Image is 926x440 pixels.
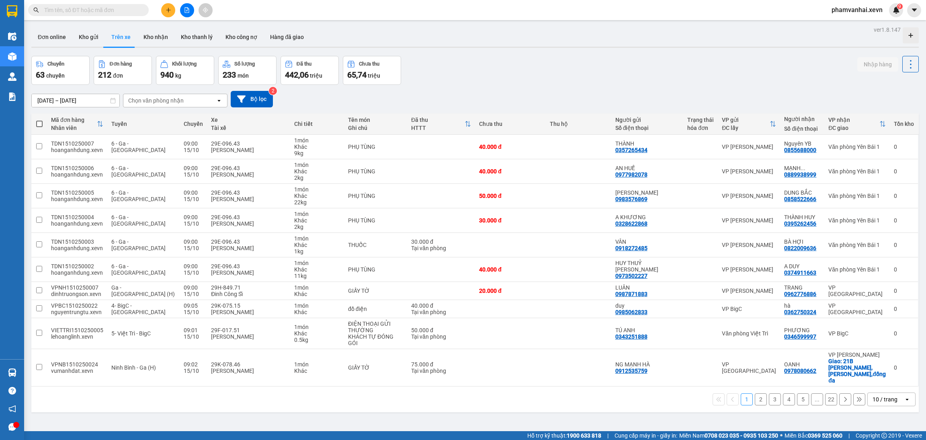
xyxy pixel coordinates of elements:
div: Khác [294,309,340,315]
div: 29K-075.15 [211,302,286,309]
div: 0855688000 [784,147,816,153]
div: 09:00 [184,239,203,245]
div: 30.000 đ [479,217,541,224]
div: 09:00 [184,284,203,291]
div: Chọn văn phòng nhận [128,97,184,105]
button: 3 [769,393,781,405]
div: 0912535759 [615,368,647,374]
div: Khác [294,291,340,297]
div: Chuyến [184,121,203,127]
div: 29E-096.43 [211,239,286,245]
div: [PERSON_NAME] [211,245,286,251]
div: [PERSON_NAME] [211,220,286,227]
div: 0918272485 [615,245,647,251]
th: Toggle SortBy [47,113,107,135]
div: 0 [894,168,914,175]
div: 29E-096.43 [211,263,286,269]
span: chuyến [46,72,65,79]
div: Ghi chú [348,125,403,131]
span: 6 - Ga - [GEOGRAPHIC_DATA] [111,165,166,178]
div: 50.000 đ [411,327,471,333]
div: MẠNH CƯỜNG [784,165,820,171]
span: search [33,7,39,13]
div: Số điện thoại [784,125,820,132]
span: 63 [36,70,45,80]
div: TRANG [784,284,820,291]
button: Đơn online [31,27,72,47]
div: 0977982078 [615,171,647,178]
div: TDN1510250002 [51,263,103,269]
div: [PERSON_NAME] [211,147,286,153]
div: Nguyên YB [784,140,820,147]
div: 0983576869 [615,196,647,202]
div: VPBC1510250022 [51,302,103,309]
span: kg [175,72,181,79]
span: plus [166,7,171,13]
div: 29E-096.43 [211,189,286,196]
span: | [848,431,850,440]
span: 65,74 [347,70,367,80]
div: TÚ ANH [615,327,680,333]
div: Chi tiết [294,121,340,127]
button: 1 [741,393,753,405]
button: Kho gửi [72,27,105,47]
div: ĐIỆN THOẠI GỬI THƯỜNG [348,321,403,333]
span: Miền Bắc [785,431,842,440]
div: 0978080662 [784,368,816,374]
sup: 9 [897,4,903,9]
div: 15/10 [184,171,203,178]
div: Khác [294,217,340,224]
div: Tại văn phòng [411,309,471,315]
div: VP [PERSON_NAME] [722,242,776,248]
div: 0 [894,266,914,273]
div: 15/10 [184,333,203,340]
div: BÀ HỢI [784,239,820,245]
div: 0357265434 [615,147,647,153]
span: Hỗ trợ kỹ thuật: [527,431,601,440]
button: Kho công nợ [219,27,264,47]
div: 2 kg [294,175,340,181]
div: Tạo kho hàng mới [903,27,919,43]
div: [PERSON_NAME] [211,171,286,178]
div: OANH [784,361,820,368]
div: 0 [894,306,914,312]
button: Trên xe [105,27,137,47]
button: Nhập hàng [857,57,898,72]
span: 6 - Ga - [GEOGRAPHIC_DATA] [111,189,166,202]
div: 0889938999 [784,171,816,178]
div: VÂN [615,239,680,245]
div: VP [PERSON_NAME] [828,352,886,358]
div: VIETTRI1510250005 [51,327,103,333]
div: 1 món [294,235,340,242]
div: 0362750324 [784,309,816,315]
div: 1 món [294,361,340,368]
div: 0 [894,364,914,371]
div: 0 [894,288,914,294]
div: VP [GEOGRAPHIC_DATA] [828,284,886,297]
div: 0343251888 [615,333,647,340]
div: Khối lượng [172,61,197,67]
button: Chưa thu65,74 triệu [343,56,401,85]
div: VP [PERSON_NAME] [722,217,776,224]
div: 29F-017.51 [211,327,286,333]
button: 5 [797,393,809,405]
span: 442,06 [285,70,309,80]
div: TDN1510250003 [51,239,103,245]
div: 29K-078.46 [211,361,286,368]
div: Tuyến [111,121,176,127]
div: Nhân viên [51,125,97,131]
div: Văn phòng Yên Bái 1 [828,266,886,273]
span: Miền Nam [679,431,778,440]
span: Ninh Bình - Ga (H) [111,364,156,371]
th: Toggle SortBy [407,113,475,135]
div: GIẤY TỜ [348,288,403,294]
div: 29E-096.43 [211,214,286,220]
div: THÀNH HUY [784,214,820,220]
div: 1 món [294,324,340,330]
div: VP gửi [722,117,770,123]
div: 09:02 [184,361,203,368]
button: 2 [755,393,767,405]
div: PHỤ TÙNG [348,217,403,224]
div: 0 [894,193,914,199]
span: 6 - Ga - [GEOGRAPHIC_DATA] [111,239,166,251]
